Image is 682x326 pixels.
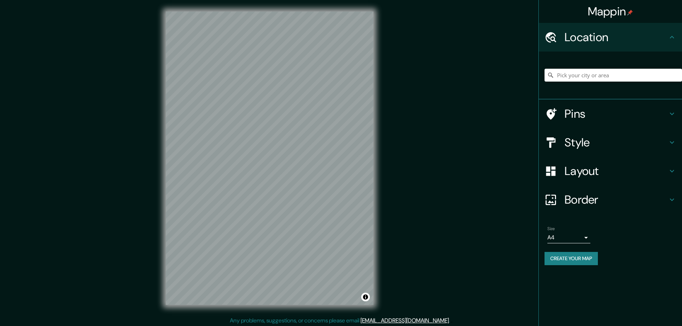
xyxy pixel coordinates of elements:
[565,164,668,178] h4: Layout
[565,193,668,207] h4: Border
[547,226,555,232] label: Size
[627,10,633,15] img: pin-icon.png
[539,99,682,128] div: Pins
[547,232,590,243] div: A4
[565,107,668,121] h4: Pins
[545,69,682,82] input: Pick your city or area
[450,316,451,325] div: .
[539,128,682,157] div: Style
[539,23,682,52] div: Location
[539,157,682,185] div: Layout
[539,185,682,214] div: Border
[545,252,598,265] button: Create your map
[361,293,370,301] button: Toggle attribution
[565,135,668,150] h4: Style
[166,11,373,305] canvas: Map
[230,316,450,325] p: Any problems, suggestions, or concerns please email .
[451,316,453,325] div: .
[588,4,633,19] h4: Mappin
[565,30,668,44] h4: Location
[361,317,449,324] a: [EMAIL_ADDRESS][DOMAIN_NAME]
